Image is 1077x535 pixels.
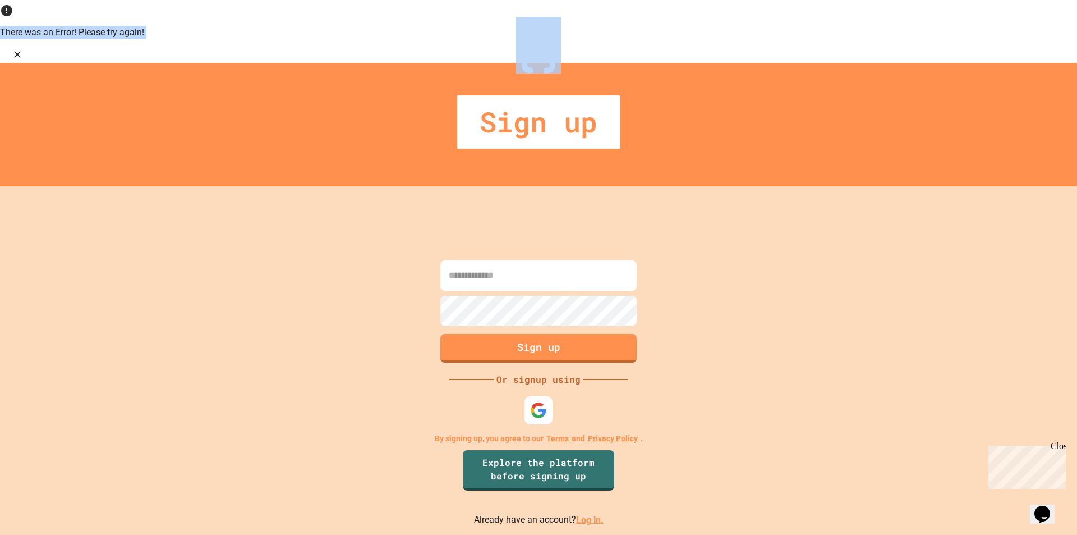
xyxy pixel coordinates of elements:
[984,441,1066,489] iframe: chat widget
[4,4,77,71] div: Chat with us now!Close
[457,95,620,149] div: Sign up
[463,450,614,491] a: Explore the platform before signing up
[546,433,569,445] a: Terms
[474,513,604,527] p: Already have an account?
[440,334,637,363] button: Sign up
[435,433,643,445] p: By signing up, you agree to our and .
[516,17,561,74] img: Logo.svg
[1030,490,1066,524] iframe: chat widget
[576,514,604,525] a: Log in.
[588,433,638,445] a: Privacy Policy
[494,373,583,386] div: Or signup using
[530,402,547,419] img: google-icon.svg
